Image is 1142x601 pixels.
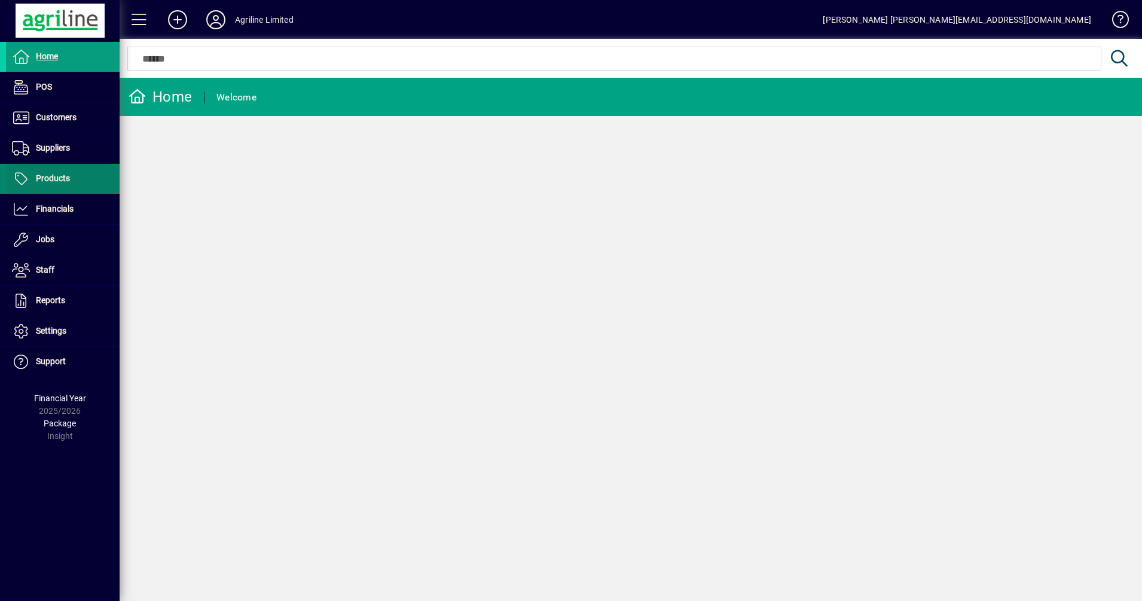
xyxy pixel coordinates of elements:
span: POS [36,82,52,91]
span: Customers [36,112,77,122]
a: Knowledge Base [1103,2,1127,41]
a: Reports [6,286,120,316]
span: Suppliers [36,143,70,152]
span: Financials [36,204,74,213]
div: Agriline Limited [235,10,294,29]
span: Home [36,51,58,61]
span: Jobs [36,234,54,244]
span: Financial Year [34,393,86,403]
a: Products [6,164,120,194]
a: Suppliers [6,133,120,163]
div: Welcome [216,88,257,107]
a: Customers [6,103,120,133]
span: Settings [36,326,66,335]
a: Support [6,347,120,377]
span: Reports [36,295,65,305]
button: Profile [197,9,235,30]
a: Financials [6,194,120,224]
a: Jobs [6,225,120,255]
a: Settings [6,316,120,346]
a: Staff [6,255,120,285]
span: Support [36,356,66,366]
span: Package [44,419,76,428]
span: Products [36,173,70,183]
a: POS [6,72,120,102]
div: Home [129,87,192,106]
span: Staff [36,265,54,274]
div: [PERSON_NAME] [PERSON_NAME][EMAIL_ADDRESS][DOMAIN_NAME] [823,10,1091,29]
button: Add [158,9,197,30]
